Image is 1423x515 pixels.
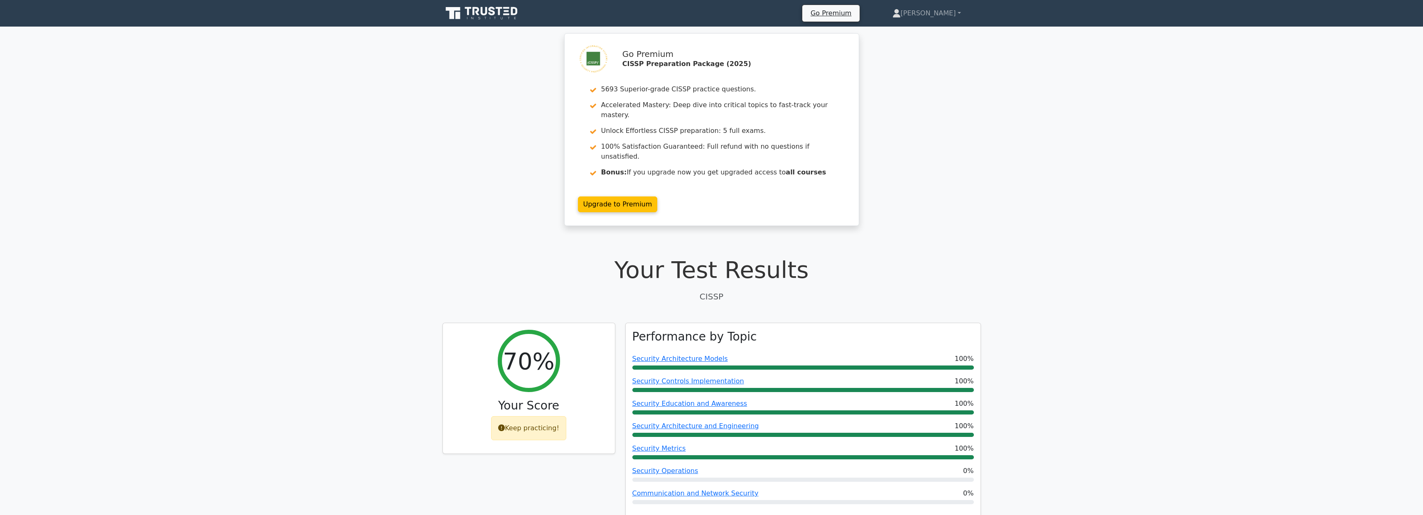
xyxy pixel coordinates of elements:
[632,444,686,452] a: Security Metrics
[578,196,658,212] a: Upgrade to Premium
[955,421,974,431] span: 100%
[632,422,759,430] a: Security Architecture and Engineering
[955,354,974,364] span: 100%
[450,399,608,413] h3: Your Score
[806,7,856,19] a: Go Premium
[491,416,566,440] div: Keep practicing!
[632,377,744,385] a: Security Controls Implementation
[632,400,747,407] a: Security Education and Awareness
[442,290,981,303] p: CISSP
[955,399,974,409] span: 100%
[632,355,728,363] a: Security Architecture Models
[503,347,554,375] h2: 70%
[955,376,974,386] span: 100%
[963,466,973,476] span: 0%
[632,467,698,475] a: Security Operations
[632,330,757,344] h3: Performance by Topic
[632,489,759,497] a: Communication and Network Security
[442,256,981,284] h1: Your Test Results
[872,5,981,22] a: [PERSON_NAME]
[963,488,973,498] span: 0%
[955,444,974,454] span: 100%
